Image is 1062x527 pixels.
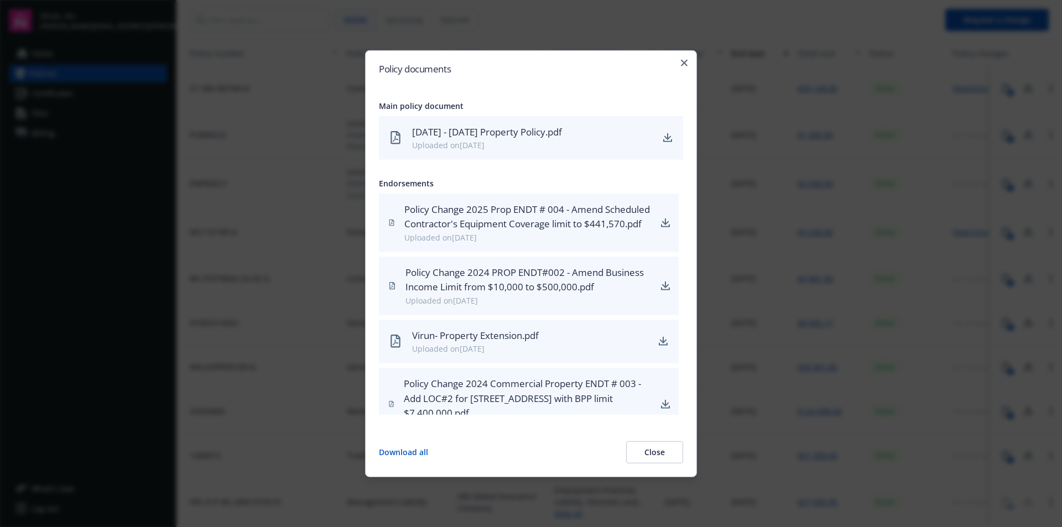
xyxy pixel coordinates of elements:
div: Virun- Property Extension.pdf [412,328,648,342]
a: download [661,131,674,144]
button: Download all [379,441,428,463]
div: Uploaded on [DATE] [404,232,652,243]
div: Policy Change 2025 Prop ENDT # 004 - Amend Scheduled Contractor's Equipment Coverage limit to $44... [404,202,652,232]
div: Policy Change 2024 PROP ENDT#002 - Amend Business Income Limit from $10,000 to $500,000.pdf [405,265,652,295]
div: Endorsements [379,178,683,189]
h2: Policy documents [379,64,683,73]
div: Uploaded on [DATE] [405,294,652,306]
div: Uploaded on [DATE] [412,139,652,151]
div: [DATE] - [DATE] Property Policy.pdf [412,124,652,139]
div: Uploaded on [DATE] [412,343,648,354]
div: Main policy document [379,100,683,111]
div: Policy Change 2024 Commercial Property ENDT # 003 - Add LOC#2 for [STREET_ADDRESS] with BPP limit... [404,377,652,420]
a: download [661,279,670,293]
a: download [657,335,670,348]
a: download [661,398,670,411]
button: Close [626,441,683,463]
a: download [661,216,670,229]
